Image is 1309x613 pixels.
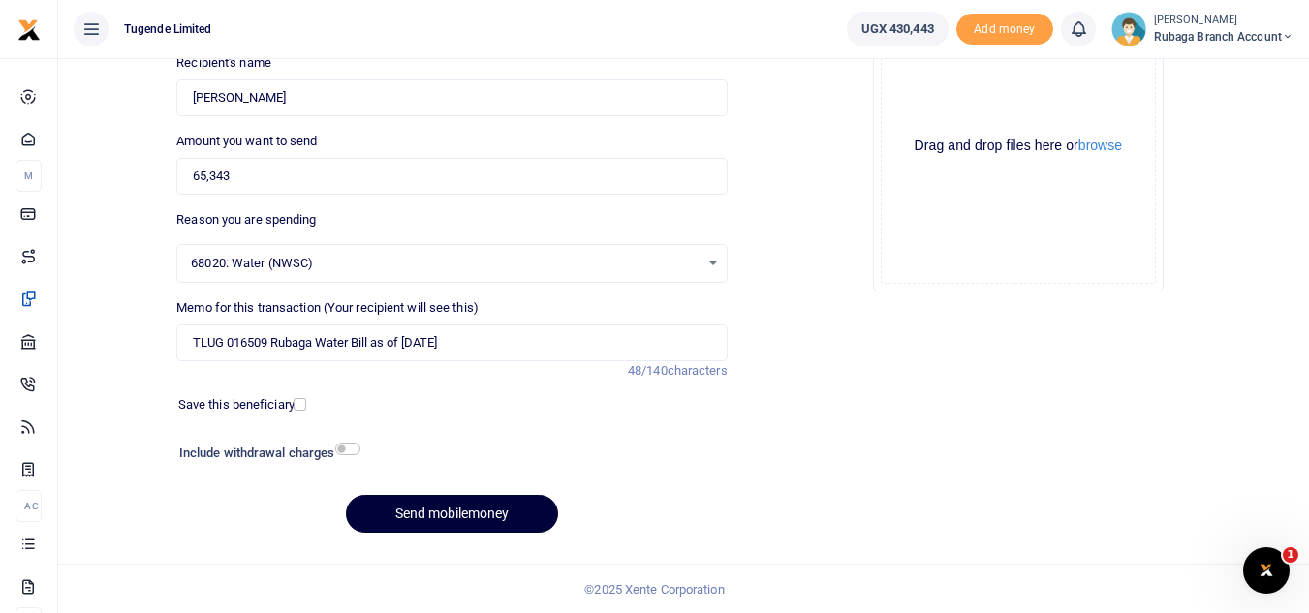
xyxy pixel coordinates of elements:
li: M [16,160,42,192]
button: browse [1078,138,1122,152]
img: logo-small [17,18,41,42]
img: profile-user [1111,12,1146,46]
a: profile-user [PERSON_NAME] Rubaga branch account [1111,12,1293,46]
a: UGX 430,443 [847,12,949,46]
input: Enter extra information [176,324,727,361]
span: 48/140 [628,363,668,378]
button: Send mobilemoney [346,495,558,533]
label: Save this beneficiary [178,395,295,414]
a: Add money [956,20,1053,35]
span: Rubaga branch account [1154,28,1293,46]
h6: Include withdrawal charges [179,445,352,461]
label: Memo for this transaction (Your recipient will see this) [176,298,479,318]
span: Tugende Limited [116,20,220,38]
label: Recipient's name [176,53,271,73]
div: Drag and drop files here or [882,137,1155,155]
li: Toup your wallet [956,14,1053,46]
small: [PERSON_NAME] [1154,13,1293,29]
label: Reason you are spending [176,210,316,230]
iframe: Intercom live chat [1243,547,1290,594]
span: 1 [1283,547,1298,563]
input: UGX [176,158,727,195]
span: UGX 430,443 [861,19,934,39]
div: File Uploader [873,1,1164,291]
li: Wallet ballance [839,12,956,46]
span: 68020: Water (NWSC) [191,254,699,273]
span: characters [668,363,728,378]
label: Amount you want to send [176,132,317,151]
a: logo-small logo-large logo-large [17,21,41,36]
span: Add money [956,14,1053,46]
input: Loading name... [176,79,727,116]
li: Ac [16,490,42,522]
